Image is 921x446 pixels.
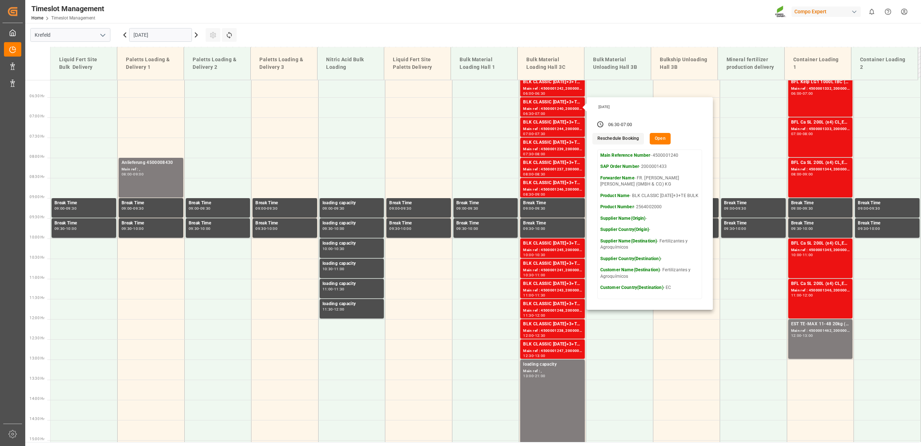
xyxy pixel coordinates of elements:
[803,294,813,297] div: 12:00
[389,207,400,210] div: 09:00
[523,253,534,257] div: 10:00
[333,207,334,210] div: -
[467,207,468,210] div: -
[133,173,144,176] div: 09:00
[620,122,621,128] div: -
[523,173,534,176] div: 08:00
[334,227,345,230] div: 10:00
[30,316,44,320] span: 12:00 Hr
[535,193,545,196] div: 09:00
[31,15,43,21] a: Home
[791,79,850,86] div: BFL Kelp LG1 1000L IBC (WW)
[133,207,144,210] div: 09:30
[401,207,411,210] div: 09:30
[535,273,545,277] div: 11:00
[323,300,381,308] div: loading capacity
[323,220,381,227] div: loading capacity
[801,173,802,176] div: -
[523,106,582,112] div: Main ref : 4500001240, 2000001433
[734,207,736,210] div: -
[523,159,582,166] div: BLK CLASSIC [DATE]+3+TE BULK
[534,152,535,156] div: -
[30,175,44,179] span: 08:30 Hr
[334,308,345,311] div: 12:00
[858,207,868,210] div: 09:00
[803,334,813,337] div: 13:00
[190,53,245,74] div: Paletts Loading & Delivery 2
[30,376,44,380] span: 13:30 Hr
[523,86,582,92] div: Main ref : 4500001242, 2000001433
[31,3,104,14] div: Timeslot Management
[858,200,917,207] div: Break Time
[266,227,267,230] div: -
[600,216,646,221] strong: Supplier Name(Origin)
[30,94,44,98] span: 06:30 Hr
[791,159,850,166] div: BFL Ca SL 200L (x4) CL,ES,LAT MTO
[255,200,314,207] div: Break Time
[199,227,200,230] div: -
[791,132,802,135] div: 07:00
[523,308,582,314] div: Main ref : 4500001248, 2000001433
[523,341,582,348] div: BLK CLASSIC [DATE]+3+TE BULK
[523,368,582,374] div: Main ref : ,
[534,132,535,135] div: -
[30,155,44,159] span: 08:00 Hr
[523,166,582,173] div: Main ref : 4500001237, 2000001433
[523,220,582,227] div: Break Time
[189,207,199,210] div: 09:00
[534,207,535,210] div: -
[30,235,44,239] span: 10:00 Hr
[803,173,813,176] div: 09:00
[736,227,746,230] div: 10:00
[323,207,333,210] div: 09:00
[791,253,802,257] div: 10:00
[868,227,869,230] div: -
[868,207,869,210] div: -
[724,53,779,74] div: Mineral fertilizer production delivery
[523,354,534,357] div: 12:30
[30,296,44,300] span: 11:30 Hr
[334,247,345,250] div: 10:30
[791,119,850,126] div: BFL Ca SL 200L (x4) CL,ES,LAT MTO
[199,207,200,210] div: -
[456,207,467,210] div: 09:00
[600,267,699,280] p: - Fertilizantes y Agroquímicos
[535,92,545,95] div: 06:30
[734,227,736,230] div: -
[791,287,850,294] div: Main ref : 4500001346, 2000001585
[869,227,880,230] div: 10:00
[523,152,534,156] div: 07:30
[535,132,545,135] div: 07:30
[389,220,448,227] div: Break Time
[54,200,113,207] div: Break Time
[791,247,850,253] div: Main ref : 4500001345, 2000001585
[801,334,802,337] div: -
[523,227,534,230] div: 09:30
[801,294,802,297] div: -
[523,334,534,337] div: 12:00
[30,114,44,118] span: 07:00 Hr
[535,227,545,230] div: 10:00
[457,53,512,74] div: Bulk Material Loading Hall 1
[132,207,133,210] div: -
[791,5,864,18] button: Compo Expert
[30,356,44,360] span: 13:00 Hr
[600,175,699,188] p: - FR. [PERSON_NAME] [PERSON_NAME] (GMBH & CO.) KG
[523,348,582,354] div: Main ref : 4500001247, 2000001433
[523,132,534,135] div: 07:00
[523,79,582,86] div: BLK CLASSIC [DATE]+3+TE BULK
[600,193,699,199] p: - BLK CLASSIC [DATE]+3+TE BULK
[523,294,534,297] div: 11:00
[791,92,802,95] div: 06:00
[54,220,113,227] div: Break Time
[803,227,813,230] div: 10:00
[534,193,535,196] div: -
[390,53,445,74] div: Liquid Fert Site Paletts Delivery
[333,267,334,271] div: -
[535,334,545,337] div: 12:30
[535,314,545,317] div: 12:00
[200,207,211,210] div: 09:30
[523,280,582,287] div: BLK CLASSIC [DATE]+3+TE BULK
[132,227,133,230] div: -
[523,374,534,378] div: 13:00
